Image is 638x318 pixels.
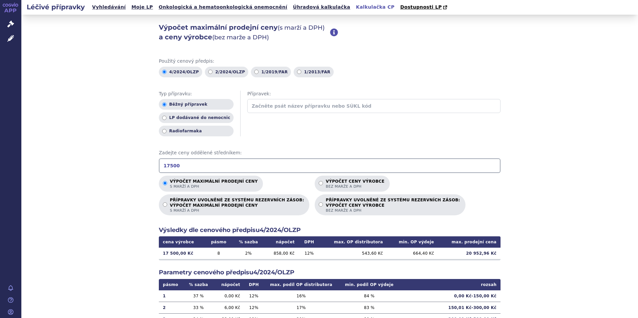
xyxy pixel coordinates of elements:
th: nápočet [213,279,244,290]
span: Přípravek: [247,91,501,97]
td: 8 [205,248,233,259]
a: Onkologická a hematoonkologická onemocnění [156,3,289,12]
p: Výpočet ceny výrobce [326,179,384,189]
th: % sazba [184,279,213,290]
th: max. podíl OP distributora [263,279,339,290]
h2: Parametry cenového předpisu 4/2024/OLZP [159,268,501,277]
th: max. prodejní cena [438,236,501,248]
p: Výpočet maximální prodejní ceny [170,179,258,189]
td: 17 500,00 Kč [159,248,205,259]
label: 4/2024/OLZP [159,67,202,77]
label: Běžný přípravek [159,99,234,110]
label: 1/2013/FAR [294,67,334,77]
span: Zadejte ceny oddělené středníkem: [159,150,501,156]
th: pásmo [205,236,233,248]
td: 16 % [263,290,339,302]
th: nápočet [265,236,299,248]
h2: Výsledky dle cenového předpisu 4/2024/OLZP [159,226,501,234]
td: 20 952,96 Kč [438,248,501,259]
input: Výpočet ceny výrobcebez marže a DPH [319,181,323,185]
label: Radiofarmaka [159,126,234,136]
td: 2 [159,302,184,313]
td: 1 [159,290,184,302]
th: max. OP distributora [320,236,387,248]
span: Typ přípravku: [159,91,234,97]
label: 1/2019/FAR [251,67,291,77]
th: cena výrobce [159,236,205,248]
td: 37 % [184,290,213,302]
span: s marží a DPH [170,184,258,189]
input: Běžný přípravek [162,102,167,107]
input: PŘÍPRAVKY UVOLNĚNÉ ZE SYSTÉMU REZERVNÍCH ZÁSOB:VÝPOČET CENY VÝROBCEbez marže a DPH [319,202,323,207]
input: 1/2013/FAR [297,70,301,74]
span: (bez marže a DPH) [212,34,269,41]
td: 12 % [244,302,264,313]
input: 4/2024/OLZP [162,70,167,74]
span: s marží a DPH [170,208,304,213]
input: Začněte psát název přípravku nebo SÚKL kód [247,99,501,113]
input: Radiofarmaka [162,129,167,133]
th: DPH [244,279,264,290]
input: LP dodávané do nemocnic [162,116,167,120]
label: LP dodávané do nemocnic [159,112,234,123]
td: 543,60 Kč [320,248,387,259]
td: 858,00 Kč [265,248,299,259]
strong: VÝPOČET MAXIMÁLNÍ PRODEJNÍ CENY [170,203,304,208]
p: PŘÍPRAVKY UVOLNĚNÉ ZE SYSTÉMU REZERVNÍCH ZÁSOB: [326,198,460,213]
input: 1/2019/FAR [254,70,259,74]
p: PŘÍPRAVKY UVOLNĚNÉ ZE SYSTÉMU REZERVNÍCH ZÁSOB: [170,198,304,213]
th: % sazba [233,236,265,248]
th: rozsah [400,279,501,290]
input: 2/2024/OLZP [208,70,213,74]
td: 84 % [339,290,400,302]
strong: VÝPOČET CENY VÝROBCE [326,203,460,208]
td: 12 % [244,290,264,302]
a: Vyhledávání [90,3,128,12]
td: 12 % [299,248,320,259]
input: Výpočet maximální prodejní cenys marží a DPH [163,181,167,185]
th: min. podíl OP výdeje [339,279,400,290]
a: Dostupnosti LP [398,3,450,12]
h2: Výpočet maximální prodejní ceny a ceny výrobce [159,23,330,42]
td: 664,40 Kč [387,248,438,259]
span: (s marží a DPH) [278,24,325,31]
input: Zadejte ceny oddělené středníkem [159,158,501,173]
span: Dostupnosti LP [400,4,442,10]
span: bez marže a DPH [326,208,460,213]
h2: Léčivé přípravky [21,2,90,12]
th: DPH [299,236,320,248]
td: 33 % [184,302,213,313]
td: 2 % [233,248,265,259]
th: pásmo [159,279,184,290]
td: 83 % [339,302,400,313]
td: 6,00 Kč [213,302,244,313]
td: 17 % [263,302,339,313]
td: 150,01 Kč - 300,00 Kč [400,302,501,313]
a: Kalkulačka CP [354,3,397,12]
input: PŘÍPRAVKY UVOLNĚNÉ ZE SYSTÉMU REZERVNÍCH ZÁSOB:VÝPOČET MAXIMÁLNÍ PRODEJNÍ CENYs marží a DPH [163,202,167,207]
span: Použitý cenový předpis: [159,58,501,65]
th: min. OP výdeje [387,236,438,248]
a: Úhradová kalkulačka [291,3,352,12]
label: 2/2024/OLZP [205,67,248,77]
td: 0,00 Kč [213,290,244,302]
a: Moje LP [129,3,155,12]
span: bez marže a DPH [326,184,384,189]
td: 0,00 Kč - 150,00 Kč [400,290,501,302]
